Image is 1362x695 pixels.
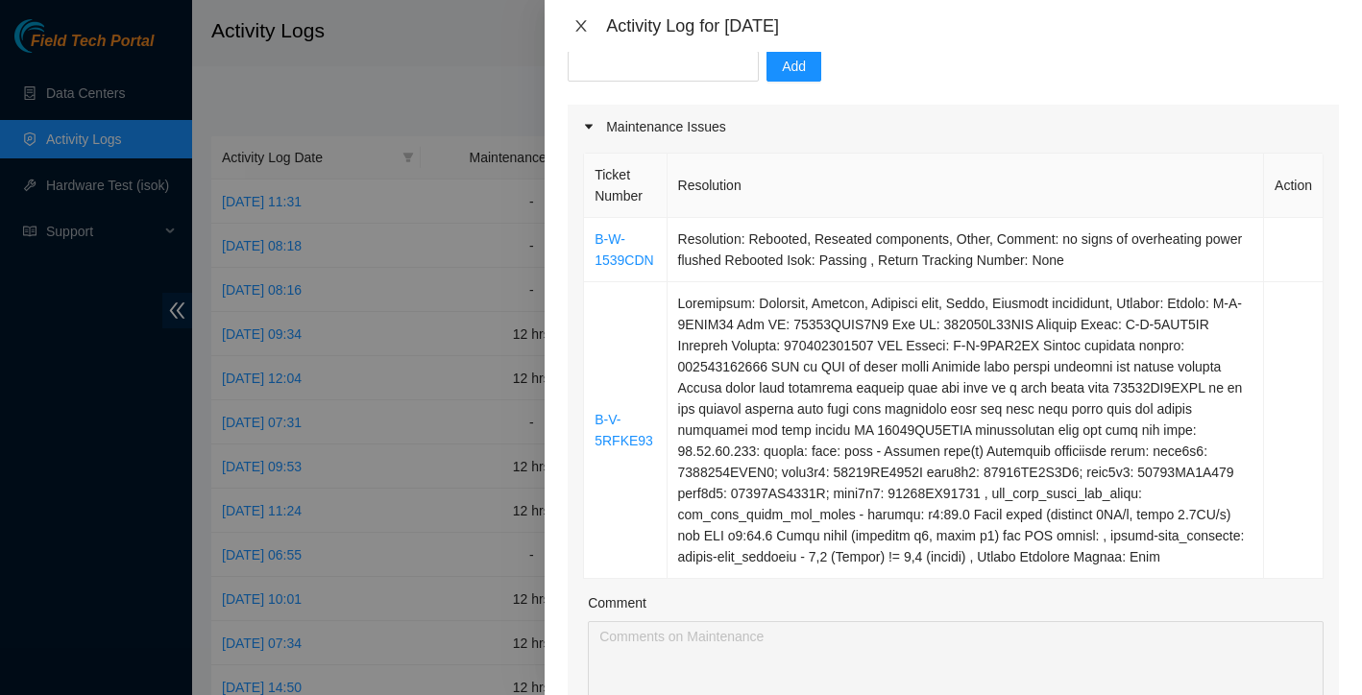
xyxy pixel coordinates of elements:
span: close [573,18,589,34]
a: B-V-5RFKE93 [595,412,653,448]
button: Close [568,17,595,36]
div: Maintenance Issues [568,105,1339,149]
div: Activity Log for [DATE] [606,15,1339,36]
td: Loremipsum: Dolorsit, Ametcon, Adipisci elit, Seddo, Eiusmodt incididunt, Utlabor: Etdolo: M-A-9E... [668,282,1265,579]
span: caret-right [583,121,595,132]
button: Add [766,51,821,82]
td: Resolution: Rebooted, Reseated components, Other, Comment: no signs of overheating power flushed ... [668,218,1265,282]
label: Comment [588,592,646,613]
span: Add [782,56,806,77]
a: B-W-1539CDN [595,231,653,268]
th: Resolution [668,154,1265,218]
th: Ticket Number [584,154,667,218]
th: Action [1264,154,1324,218]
